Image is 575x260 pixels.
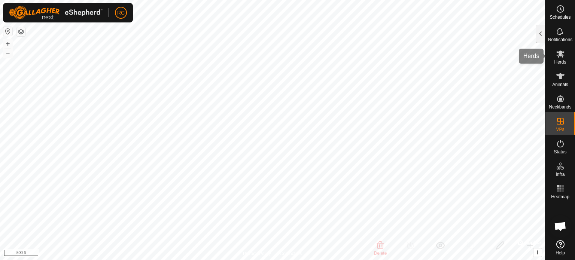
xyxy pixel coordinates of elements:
img: Gallagher Logo [9,6,103,19]
a: Help [545,237,575,258]
a: Contact Us [280,250,302,257]
span: Herds [554,60,566,64]
span: Animals [552,82,568,87]
span: Heatmap [551,195,569,199]
a: Privacy Policy [243,250,271,257]
span: Help [556,251,565,255]
button: Reset Map [3,27,12,36]
span: Status [554,150,566,154]
span: Infra [556,172,565,177]
button: i [533,248,542,257]
span: i [537,249,538,256]
span: RC [117,9,125,17]
button: – [3,49,12,58]
span: Notifications [548,37,572,42]
span: VPs [556,127,564,132]
button: Map Layers [16,27,25,36]
span: Neckbands [549,105,571,109]
button: + [3,39,12,48]
span: Schedules [550,15,571,19]
div: Open chat [549,215,572,238]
